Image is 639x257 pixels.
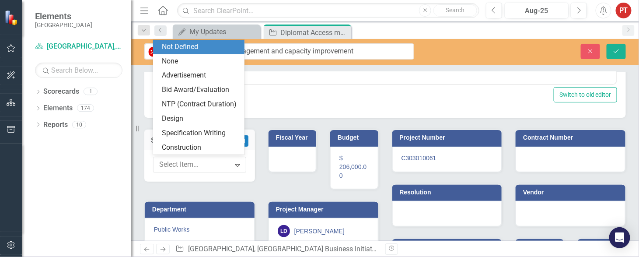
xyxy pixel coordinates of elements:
div: 10 [72,121,86,128]
div: None [162,56,239,67]
img: Not Started [147,46,158,57]
h3: Department [152,206,250,213]
div: Diplomat Access management and capacity improvement [280,27,349,38]
div: 1 [84,88,98,95]
div: » » [175,244,378,254]
a: Reports [43,120,68,130]
button: PT [616,3,632,18]
div: Aug-25 [508,6,566,16]
span: Public Works [154,226,189,233]
h3: Contract Number [523,134,621,141]
button: Aug-25 [505,3,569,18]
h3: Fiscal Year [276,134,312,141]
div: My Updates [189,26,258,37]
h3: Budget [338,134,374,141]
h3: Project Manager [276,206,374,213]
a: Elements [43,103,73,113]
div: Design [162,114,239,124]
div: Advertisement [162,70,239,81]
input: Search Below... [35,63,122,78]
a: [GEOGRAPHIC_DATA], [GEOGRAPHIC_DATA] Business Initiatives [188,245,384,253]
button: Search [433,4,477,17]
button: Switch to old editor [554,87,617,102]
div: LD [278,225,290,237]
div: Bid Award/Evaluation [162,85,239,95]
small: [GEOGRAPHIC_DATA] [35,21,92,28]
span: Search [446,7,465,14]
div: 174 [77,105,94,112]
img: ClearPoint Strategy [4,10,20,25]
div: [PERSON_NAME] [294,227,345,236]
span: $ 206,000.00 [339,155,367,179]
h3: Vendor [523,189,621,196]
p: Project has not started. A scope needs to be drafted to identify the access management component ... [2,2,460,34]
input: This field is required [169,43,414,60]
h3: Project Number [400,134,498,141]
h3: Resolution [400,189,498,196]
a: [GEOGRAPHIC_DATA], [GEOGRAPHIC_DATA] Business Initiatives [35,42,122,52]
h3: Stage [151,137,177,144]
a: My Updates [175,26,258,37]
div: Not Defined [162,42,239,52]
div: Open Intercom Messenger [609,227,630,248]
span: Elements [35,11,92,21]
input: Search ClearPoint... [177,3,479,18]
span: C303010061 [402,155,436,162]
div: Specification Writing [162,128,239,138]
a: Scorecards [43,87,79,97]
div: Construction [162,143,239,153]
div: NTP (Contract Duration) [162,99,239,109]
